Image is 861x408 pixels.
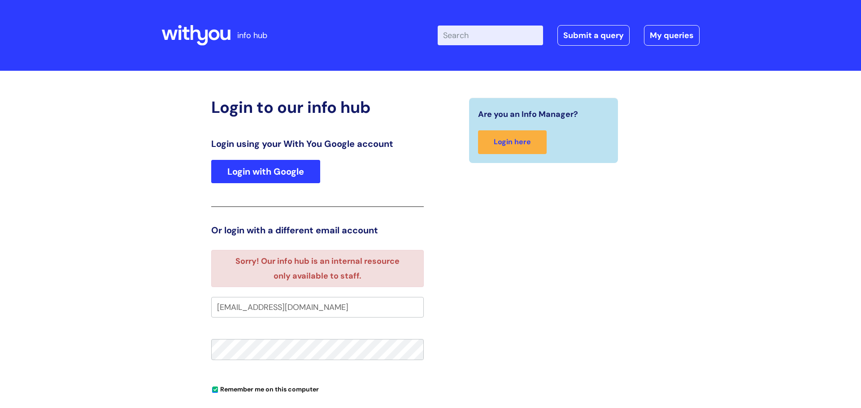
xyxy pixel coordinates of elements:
[211,225,424,236] h3: Or login with a different email account
[557,25,630,46] a: Submit a query
[211,297,424,318] input: Your e-mail address
[438,26,543,45] input: Search
[644,25,700,46] a: My queries
[211,383,319,393] label: Remember me on this computer
[211,160,320,183] a: Login with Google
[211,138,424,149] h3: Login using your With You Google account
[212,387,218,393] input: Remember me on this computer
[211,98,424,117] h2: Login to our info hub
[227,254,408,283] li: Sorry! Our info hub is an internal resource only available to staff.
[478,130,547,154] a: Login here
[237,28,267,43] p: info hub
[211,382,424,396] div: You can uncheck this option if you're logging in from a shared device
[478,107,578,121] span: Are you an Info Manager?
